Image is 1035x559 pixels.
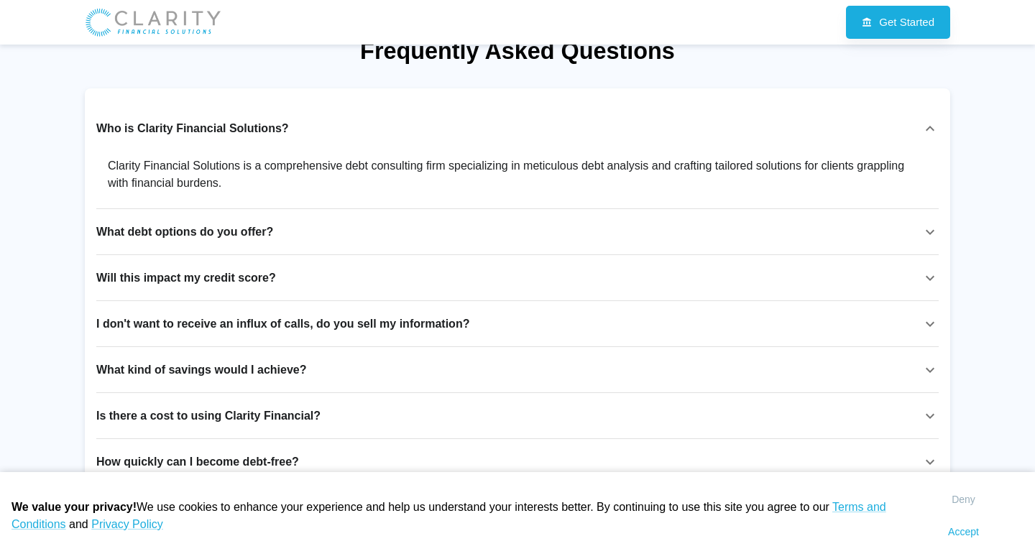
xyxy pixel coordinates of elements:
p: Clarity Financial Solutions is a comprehensive debt consulting firm specializing in meticulous de... [108,157,927,192]
h4: Frequently Asked Questions [85,37,950,65]
span: We value your privacy! [11,501,137,513]
p: I don't want to receive an influx of calls, do you sell my information? [96,315,469,333]
p: Who is Clarity Financial Solutions? [96,120,289,137]
p: What kind of savings would I achieve? [96,361,307,379]
div: Is there a cost to using Clarity Financial? [96,399,939,433]
div: Who is Clarity Financial Solutions? [96,152,939,203]
p: We use cookies to enhance your experience and help us understand your interests better. By contin... [11,499,940,533]
div: What kind of savings would I achieve? [96,353,939,387]
p: Will this impact my credit score? [96,269,276,287]
p: What debt options do you offer? [96,223,273,241]
div: How quickly can I become debt-free? [96,445,939,479]
p: How quickly can I become debt-free? [96,453,299,471]
div: Will this impact my credit score? [96,261,939,295]
img: clarity_banner.jpg [85,7,221,37]
p: Is there a cost to using Clarity Financial? [96,407,321,425]
a: Terms and Conditions [11,501,886,530]
a: Get Started [846,6,950,39]
button: Deny [940,484,986,516]
div: Who is Clarity Financial Solutions? [96,106,939,152]
a: theFront [85,7,221,37]
div: I don't want to receive an influx of calls, do you sell my information? [96,307,939,341]
button: Accept [940,516,986,548]
div: What debt options do you offer? [96,215,939,249]
a: Privacy Policy [91,518,163,530]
